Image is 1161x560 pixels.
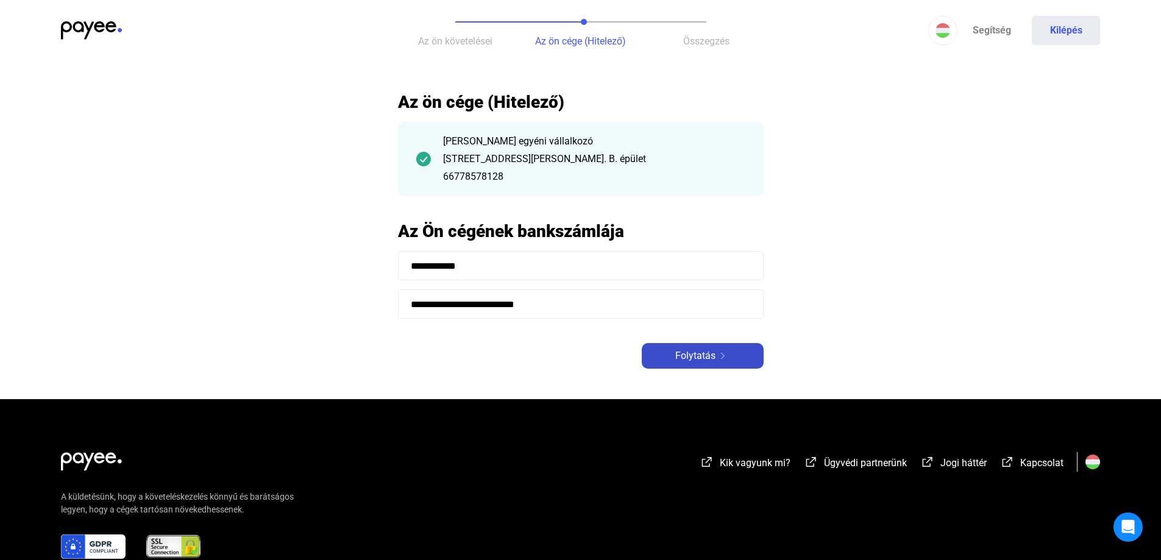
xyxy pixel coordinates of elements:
[940,457,987,469] span: Jogi háttér
[443,152,745,166] div: [STREET_ADDRESS][PERSON_NAME]. B. épület
[1000,456,1015,468] img: external-link-white
[683,35,730,47] span: Összegzés
[61,534,126,559] img: gdpr
[61,21,122,40] img: payee-logo
[1085,455,1100,469] img: HU.svg
[642,343,764,369] button: Folytatásarrow-right-white
[957,16,1026,45] a: Segítség
[936,23,950,38] img: HU
[804,459,907,470] a: external-link-whiteÜgyvédi partnerünk
[1020,457,1063,469] span: Kapcsolat
[700,459,790,470] a: external-link-whiteKik vagyunk mi?
[443,169,745,184] div: 66778578128
[920,459,987,470] a: external-link-whiteJogi háttér
[675,349,715,363] span: Folytatás
[720,457,790,469] span: Kik vagyunk mi?
[920,456,935,468] img: external-link-white
[700,456,714,468] img: external-link-white
[1032,16,1100,45] button: Kilépés
[418,35,492,47] span: Az ön követelései
[145,534,202,559] img: ssl
[1113,512,1143,542] div: Open Intercom Messenger
[804,456,818,468] img: external-link-white
[824,457,907,469] span: Ügyvédi partnerünk
[61,445,122,470] img: white-payee-white-dot.svg
[398,221,764,242] h2: Az Ön cégének bankszámlája
[443,134,745,149] div: [PERSON_NAME] egyéni vállalkozó
[715,353,730,359] img: arrow-right-white
[535,35,626,47] span: Az ön cége (Hitelező)
[928,16,957,45] button: HU
[416,152,431,166] img: checkmark-darker-green-circle
[398,91,764,113] h2: Az ön cége (Hitelező)
[1000,459,1063,470] a: external-link-whiteKapcsolat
